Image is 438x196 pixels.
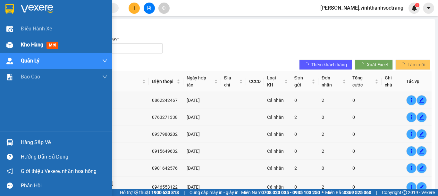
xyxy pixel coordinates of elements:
span: Xuất Excel [367,61,388,68]
strong: 0369 525 060 [344,190,371,195]
span: [PERSON_NAME].vinhthanhsoctrang [315,4,409,12]
button: info [406,95,417,105]
span: Quản Lý [21,57,39,65]
span: | [184,189,185,196]
div: Hàng sắp về [21,138,107,147]
span: loading [400,62,408,67]
td: 0901642576 [149,160,183,177]
button: Làm mới [395,60,430,70]
button: edit [417,129,427,139]
div: Cá nhân [267,131,288,138]
span: edit [417,132,426,137]
span: mới [46,42,58,49]
button: info [406,112,417,122]
span: Loại KH [267,74,283,88]
span: edit [417,166,426,171]
div: [DATE] [187,97,218,104]
div: 0 [352,184,378,191]
strong: 1900 633 818 [151,190,179,195]
div: Cá nhân [267,97,288,104]
div: 2 [322,184,346,191]
div: Tên KH/SĐT [95,36,163,43]
span: info [407,98,416,103]
td: 0763271338 [149,109,183,126]
div: Cá nhân [267,148,288,155]
span: Đơn gửi [294,74,310,88]
div: 0 [352,148,378,155]
span: | [376,189,377,196]
button: Xuất Excel [355,60,393,70]
span: Miền Nam [241,189,320,196]
button: info [406,146,417,156]
div: 0 [352,165,378,172]
td: 0937980202 [149,126,183,143]
div: 2 [294,114,315,121]
span: info [407,149,416,154]
button: Thêm khách hàng [299,60,352,70]
span: Điều hành xe [21,25,52,33]
img: logo-vxr [5,4,14,14]
span: Làm mới [408,61,425,68]
div: [DATE] [187,184,218,191]
span: info [407,132,416,137]
span: 1 [416,3,418,7]
button: plus [129,3,140,14]
div: 0 [322,165,346,172]
button: edit [417,95,427,105]
button: edit [417,146,427,156]
strong: 0708 023 035 - 0935 103 250 [261,190,320,195]
div: 0 [294,148,315,155]
span: Miền Bắc [325,189,371,196]
span: aim [162,6,166,10]
div: 0 [352,97,378,104]
span: file-add [147,6,151,10]
span: message [7,183,13,189]
td: 0862242467 [149,92,183,109]
span: info [407,166,416,171]
img: solution-icon [6,74,13,80]
td: 0915649632 [149,143,183,160]
div: 2 [322,131,346,138]
img: warehouse-icon [6,58,13,64]
span: Giới thiệu Vexere, nhận hoa hồng [21,167,97,175]
span: Địa chỉ [224,74,238,88]
div: 0 [322,114,346,121]
div: 2 [294,165,315,172]
div: [DATE] [187,165,218,172]
button: file-add [144,3,155,14]
button: edit [417,182,427,192]
button: aim [158,3,170,14]
th: Tác vụ [403,71,432,92]
span: edit [417,115,426,120]
button: info [406,163,417,173]
span: Thêm khách hàng [311,61,347,68]
div: Phản hồi [21,181,107,191]
button: info [406,182,417,192]
div: [DATE] [187,131,218,138]
span: edit [417,98,426,103]
span: Điện thoại [152,78,175,85]
div: 2 [322,148,346,155]
div: 0 [352,114,378,121]
span: down [102,74,107,79]
span: Tổng cước [352,74,374,88]
div: Cá nhân [267,184,288,191]
span: copyright [402,190,407,195]
div: [DATE] [187,114,218,121]
div: Cá nhân [267,114,288,121]
div: [DATE] [187,148,218,155]
span: question-circle [7,154,13,160]
sup: 1 [415,3,419,7]
span: edit [417,149,426,154]
img: warehouse-icon [6,139,13,146]
button: caret-down [423,3,434,14]
div: 2 [322,97,346,104]
button: edit [417,112,427,122]
div: Cá nhân [267,165,288,172]
span: loading [304,62,311,67]
button: edit [417,163,427,173]
span: notification [7,168,13,174]
span: caret-down [426,5,432,11]
img: warehouse-icon [6,26,13,32]
span: Kho hàng [21,42,43,48]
